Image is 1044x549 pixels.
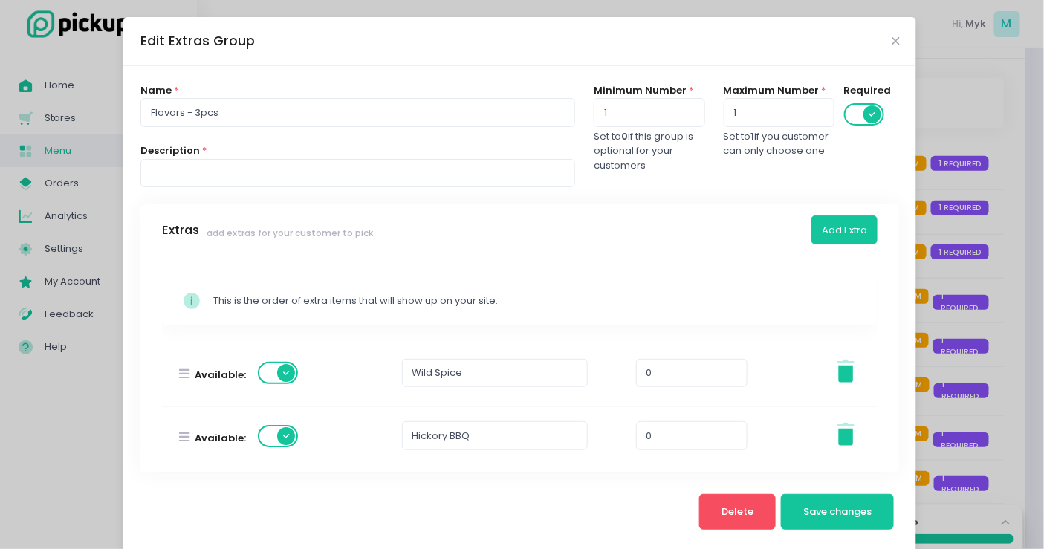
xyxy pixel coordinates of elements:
b: 0 [621,129,628,143]
div: This is the order of extra items that will show up on your site. [213,293,857,308]
input: min number [594,98,704,126]
label: Description [140,143,200,158]
div: Set to if you customer can only choose one [724,129,834,158]
label: Available: [195,431,246,446]
label: Required [844,83,892,98]
b: 1 [751,129,755,143]
label: Minimum Number [594,83,687,98]
input: price [636,421,748,449]
span: Save changes [803,504,872,519]
input: Name [402,359,588,387]
span: add extras for your customer to pick [207,227,374,240]
label: Name [140,83,172,98]
input: description [140,159,575,187]
input: Name [402,421,588,449]
div: Set to if this group is optional for your customers [594,129,704,173]
div: Edit Extras Group [140,31,255,51]
label: Maximum Number [724,83,820,98]
button: Add Extra [811,215,878,244]
button: Delete [699,494,776,530]
label: Available: [195,368,246,383]
input: Can select up to [724,98,834,126]
input: price [636,359,748,387]
div: Available: [162,344,878,407]
button: Save changes [781,494,895,530]
input: Name [140,98,575,126]
button: Close [892,37,899,45]
h3: Extras [162,223,199,238]
span: Delete [722,504,753,519]
div: Available: [162,407,878,470]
